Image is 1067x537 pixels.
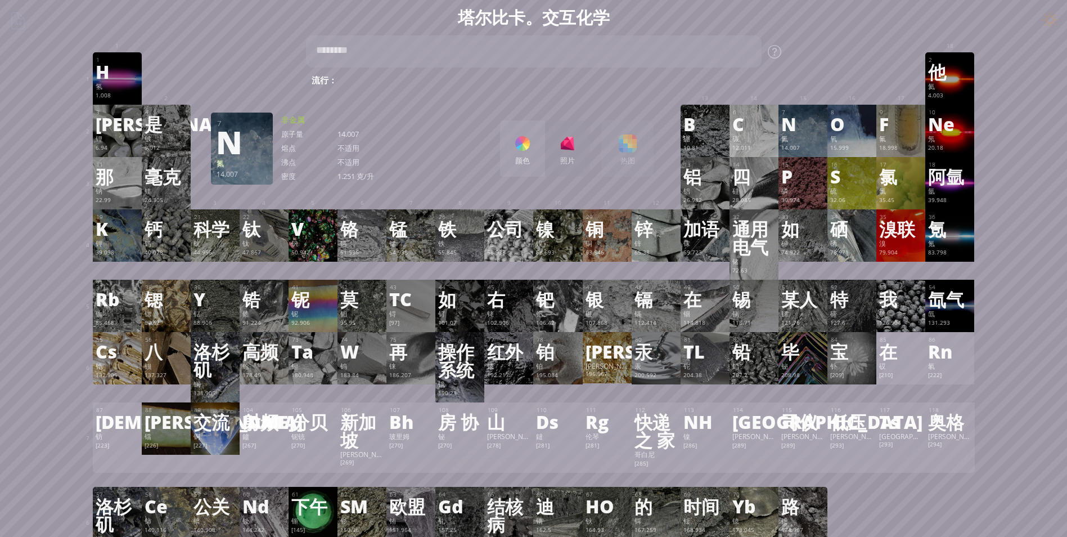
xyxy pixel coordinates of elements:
[879,196,922,205] div: 35.45
[242,220,286,238] div: 钛
[340,319,384,328] div: 95.95
[337,143,394,154] div: 不适用
[880,336,922,343] div: 85
[929,109,971,116] div: 10
[537,336,579,343] div: 78
[683,319,727,328] div: 114.818
[830,134,874,144] div: 氧
[733,109,776,116] div: 6
[781,167,825,185] div: P
[928,220,971,238] div: 氪
[733,284,776,291] div: 50
[831,213,874,221] div: 34
[467,73,507,87] span: H SO
[243,336,286,343] div: 72
[145,144,188,153] div: 9.012
[389,239,433,249] div: 锰
[511,73,543,87] span: 盐酸
[536,249,579,258] div: 58.693
[242,290,286,308] div: 锆
[145,134,188,144] div: 铍
[586,319,629,328] div: 107.868
[193,220,237,238] div: 科学
[217,158,267,169] div: 氮
[781,319,825,328] div: 121.76
[928,249,971,258] div: 83.798
[928,134,971,144] div: 氖
[96,82,139,92] div: 氢
[145,309,188,319] div: 锶
[634,309,678,319] div: 镉
[340,309,384,319] div: 钼
[929,213,971,221] div: 36
[488,336,530,343] div: 77
[782,109,825,116] div: 7
[96,342,139,360] div: Cs
[145,290,188,308] div: 锶
[830,249,874,258] div: 78.971
[879,115,922,133] div: F
[145,220,188,238] div: 钙
[536,361,579,372] div: 铂
[337,157,394,168] div: 不适用
[292,284,335,291] div: 41
[683,220,727,238] div: 加语
[389,342,433,360] div: 再
[928,239,971,249] div: 氪
[684,213,727,221] div: 31
[929,161,971,168] div: 18
[830,220,874,238] div: 硒
[879,342,922,360] div: 在
[438,342,481,378] div: 操作系统
[389,319,433,328] div: [97]
[879,290,922,308] div: 我
[560,80,564,87] sub: 2
[243,213,286,221] div: 22
[487,239,530,249] div: 钴
[830,167,874,185] div: S
[389,361,433,372] div: 铼
[732,309,776,319] div: 锡
[340,361,384,372] div: 钨
[193,239,237,249] div: 钪
[96,161,139,168] div: 11
[928,290,971,308] div: 氙气
[683,249,727,258] div: 69.723
[292,336,335,343] div: 73
[96,186,139,196] div: 钠
[831,161,874,168] div: 16
[879,134,922,144] div: 氟
[145,115,188,133] div: 是
[880,109,922,116] div: 9
[96,115,139,133] div: [PERSON_NAME]
[830,196,874,205] div: 32.06
[586,361,629,370] div: [PERSON_NAME]
[481,80,484,87] sub: 2
[830,239,874,249] div: 硒
[193,290,237,308] div: Y
[683,239,727,249] div: 镓
[242,309,286,319] div: 锆
[96,196,139,205] div: 22.99
[830,361,874,372] div: 钋
[879,144,922,153] div: 18.998
[753,73,799,87] span: C H OH
[781,134,825,144] div: 氮
[732,144,776,153] div: 12.011
[536,319,579,328] div: 106.42
[929,336,971,343] div: 86
[622,73,653,87] span: 甲烷
[291,249,335,258] div: 50.942
[96,361,139,372] div: 铯
[291,239,335,249] div: 钒
[96,309,139,319] div: 铷
[683,309,727,319] div: 铟
[732,134,776,144] div: 碳
[928,342,971,360] div: Rn
[145,186,188,196] div: 镁
[145,319,188,328] div: 87.62
[389,249,433,258] div: 54.938
[291,309,335,319] div: 铌
[782,336,825,343] div: 83
[732,257,776,267] div: 锗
